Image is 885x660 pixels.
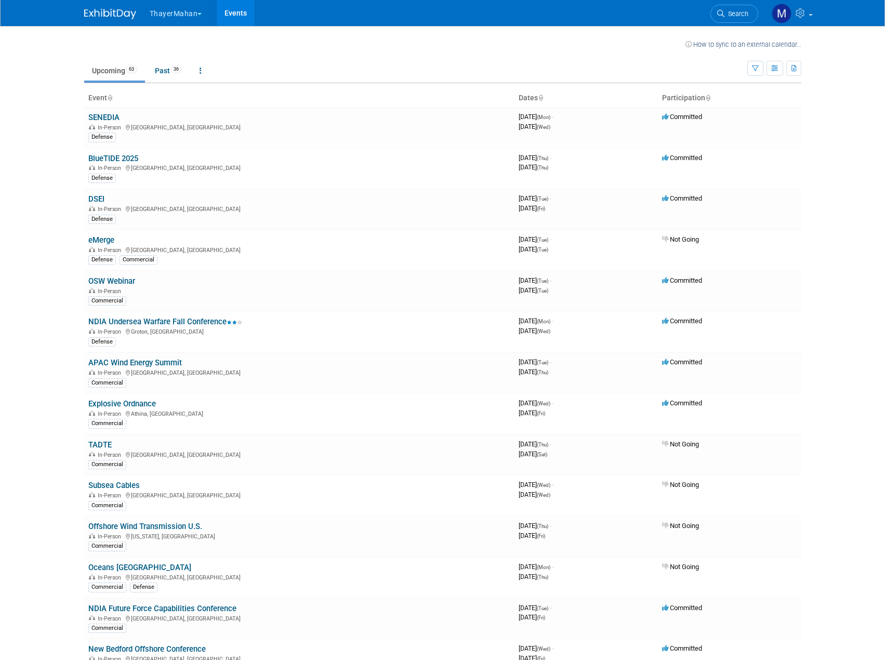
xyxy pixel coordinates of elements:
a: Sort by Event Name [107,94,112,102]
a: Subsea Cables [88,481,140,490]
span: - [550,154,551,162]
span: Not Going [662,440,699,448]
span: [DATE] [519,368,548,376]
span: Committed [662,644,702,652]
div: Defense [88,133,116,142]
span: [DATE] [519,358,551,366]
span: - [550,276,551,284]
div: Commercial [88,460,126,469]
img: In-Person Event [89,369,95,375]
a: TADTE [88,440,112,450]
span: (Wed) [537,492,550,498]
span: Not Going [662,522,699,530]
span: - [552,644,553,652]
span: (Tue) [537,605,548,611]
span: Not Going [662,563,699,571]
span: (Sat) [537,452,547,457]
div: Groton, [GEOGRAPHIC_DATA] [88,327,510,335]
span: [DATE] [519,644,553,652]
a: NDIA Future Force Capabilities Conference [88,604,236,613]
a: Oceans [GEOGRAPHIC_DATA] [88,563,191,572]
span: (Tue) [537,237,548,243]
a: Sort by Start Date [538,94,543,102]
div: [GEOGRAPHIC_DATA], [GEOGRAPHIC_DATA] [88,450,510,458]
img: In-Person Event [89,452,95,457]
div: [GEOGRAPHIC_DATA], [GEOGRAPHIC_DATA] [88,245,510,254]
th: Participation [658,89,801,107]
span: (Mon) [537,114,550,120]
a: How to sync to an external calendar... [685,41,801,48]
span: (Thu) [537,165,548,170]
span: In-Person [98,411,124,417]
span: [DATE] [519,604,551,612]
span: (Tue) [537,360,548,365]
div: [GEOGRAPHIC_DATA], [GEOGRAPHIC_DATA] [88,614,510,622]
img: In-Person Event [89,492,95,497]
span: [DATE] [519,399,553,407]
span: Committed [662,358,702,366]
span: - [550,235,551,243]
img: In-Person Event [89,615,95,621]
span: [DATE] [519,440,551,448]
span: - [552,563,553,571]
div: Defense [88,255,116,265]
div: Commercial [88,501,126,510]
span: [DATE] [519,163,548,171]
th: Event [84,89,514,107]
img: In-Person Event [89,328,95,334]
span: Not Going [662,235,699,243]
span: [DATE] [519,327,550,335]
span: [DATE] [519,245,548,253]
span: (Tue) [537,196,548,202]
span: 63 [126,65,137,73]
span: (Wed) [537,401,550,406]
a: APAC Wind Energy Summit [88,358,182,367]
img: In-Person Event [89,533,95,538]
span: 36 [170,65,182,73]
span: [DATE] [519,123,550,130]
div: [GEOGRAPHIC_DATA], [GEOGRAPHIC_DATA] [88,163,510,171]
span: In-Person [98,574,124,581]
a: DSEI [88,194,104,204]
a: New Bedford Offshore Conference [88,644,206,654]
span: [DATE] [519,317,553,325]
div: Commercial [88,378,126,388]
span: In-Person [98,369,124,376]
span: Committed [662,194,702,202]
span: Committed [662,113,702,121]
span: (Mon) [537,564,550,570]
span: [DATE] [519,154,551,162]
span: [DATE] [519,194,551,202]
span: [DATE] [519,573,548,580]
img: In-Person Event [89,247,95,252]
div: Commercial [88,419,126,428]
span: [DATE] [519,532,545,539]
span: Committed [662,276,702,284]
span: - [550,194,551,202]
span: - [552,113,553,121]
span: (Wed) [537,646,550,652]
div: [GEOGRAPHIC_DATA], [GEOGRAPHIC_DATA] [88,368,510,376]
span: - [550,358,551,366]
span: (Thu) [537,442,548,447]
span: In-Person [98,165,124,171]
a: Upcoming63 [84,61,145,81]
div: [GEOGRAPHIC_DATA], [GEOGRAPHIC_DATA] [88,491,510,499]
span: In-Person [98,206,124,213]
img: Michael Frazzo [772,4,791,23]
div: Defense [88,337,116,347]
div: Commercial [88,624,126,633]
span: (Tue) [537,247,548,253]
span: In-Person [98,452,124,458]
span: (Tue) [537,288,548,294]
th: Dates [514,89,658,107]
span: [DATE] [519,276,551,284]
a: NDIA Undersea Warfare Fall Conference [88,317,242,326]
span: [DATE] [519,204,545,212]
div: Defense [88,215,116,224]
div: Defense [130,583,157,592]
span: Search [724,10,748,18]
span: [DATE] [519,522,551,530]
span: [DATE] [519,563,553,571]
span: [DATE] [519,113,553,121]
